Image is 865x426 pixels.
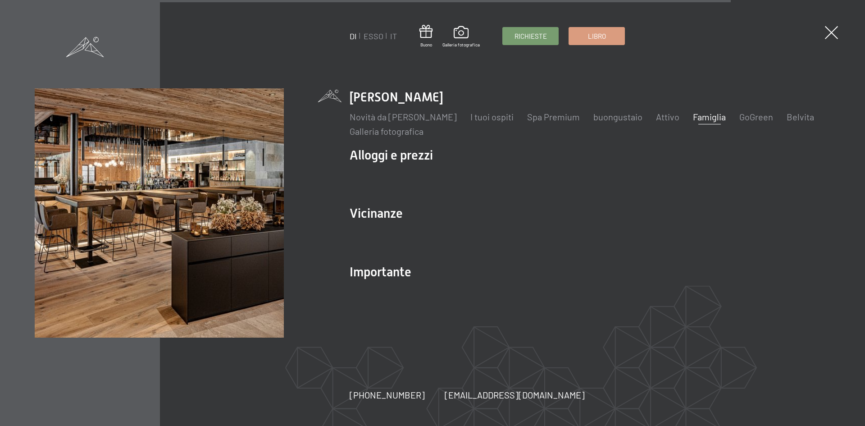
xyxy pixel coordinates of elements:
a: Galleria fotografica [350,126,423,137]
a: IT [390,31,397,41]
a: Famiglia [693,111,726,122]
a: Spa Premium [527,111,580,122]
a: Belvita [787,111,814,122]
a: [EMAIL_ADDRESS][DOMAIN_NAME] [445,389,585,401]
font: Galleria fotografica [442,42,480,47]
a: Novità da [PERSON_NAME] [350,111,457,122]
a: Galleria fotografica [442,26,480,48]
a: Richieste [503,27,558,45]
a: Libro [569,27,624,45]
a: Buono [419,25,432,48]
font: Libro [588,32,606,40]
a: buongustaio [593,111,642,122]
font: [PHONE_NUMBER] [350,389,425,400]
a: [PHONE_NUMBER] [350,389,425,401]
a: Attivo [656,111,679,122]
font: Richieste [514,32,547,40]
a: I tuoi ospiti [470,111,514,122]
font: [EMAIL_ADDRESS][DOMAIN_NAME] [445,389,585,400]
a: ESSO [364,31,383,41]
font: Buono [420,42,432,47]
a: DI [350,31,357,41]
a: GoGreen [739,111,773,122]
